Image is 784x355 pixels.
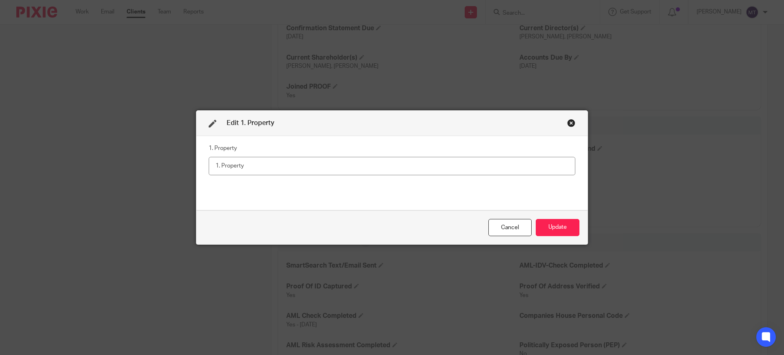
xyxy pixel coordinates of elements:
[209,144,237,152] label: 1. Property
[488,219,532,237] div: Close this dialog window
[209,157,575,175] input: 1. Property
[227,120,274,126] span: Edit 1. Property
[536,219,579,237] button: Update
[567,119,575,127] div: Close this dialog window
